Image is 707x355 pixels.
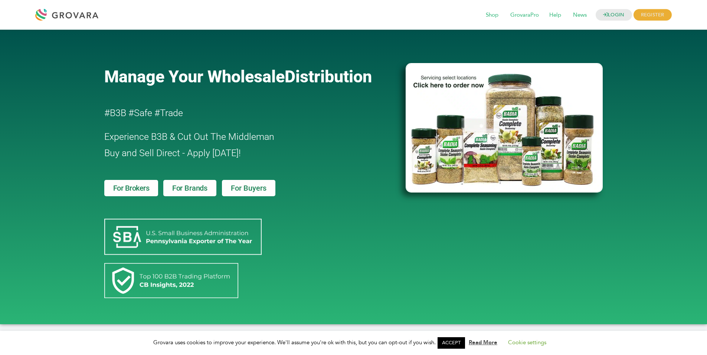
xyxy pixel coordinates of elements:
[222,180,275,196] a: For Buyers
[113,184,150,192] span: For Brokers
[104,105,363,121] h2: #B3B #Safe #Trade
[596,9,632,21] a: LOGIN
[104,180,158,196] a: For Brokers
[568,11,592,19] a: News
[481,11,504,19] a: Shop
[568,8,592,22] span: News
[505,11,544,19] a: GrovaraPro
[104,148,241,158] span: Buy and Sell Direct - Apply [DATE]!
[104,67,285,86] span: Manage Your Wholesale
[231,184,266,192] span: For Buyers
[153,339,554,346] span: Grovara uses cookies to improve your experience. We'll assume you're ok with this, but you can op...
[163,180,216,196] a: For Brands
[285,67,372,86] span: Distribution
[469,339,497,346] a: Read More
[104,67,394,86] a: Manage Your WholesaleDistribution
[438,337,465,349] a: ACCEPT
[544,8,566,22] span: Help
[104,131,274,142] span: Experience B3B & Cut Out The Middleman
[508,339,546,346] a: Cookie settings
[481,8,504,22] span: Shop
[544,11,566,19] a: Help
[172,184,207,192] span: For Brands
[634,9,672,21] span: REGISTER
[505,8,544,22] span: GrovaraPro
